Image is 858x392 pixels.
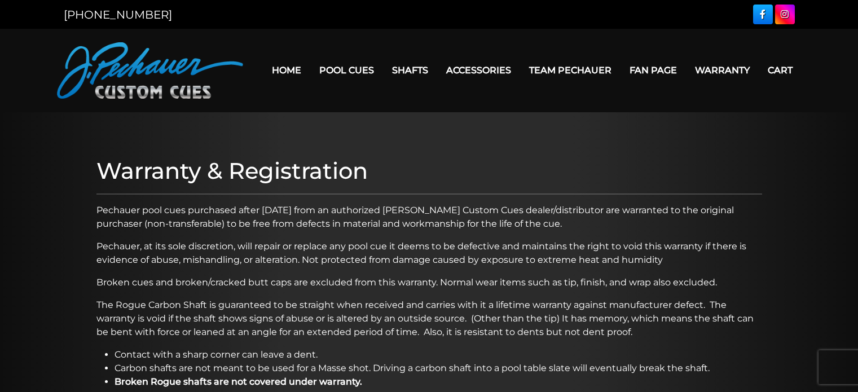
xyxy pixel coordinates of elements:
li: Contact with a sharp corner can leave a dent. [115,348,762,362]
p: Pechauer pool cues purchased after [DATE] from an authorized [PERSON_NAME] Custom Cues dealer/dis... [96,204,762,231]
p: Broken cues and broken/cracked butt caps are excluded from this warranty. Normal wear items such ... [96,276,762,289]
li: Carbon shafts are not meant to be used for a Masse shot. Driving a carbon shaft into a pool table... [115,362,762,375]
a: Team Pechauer [520,56,621,85]
a: Warranty [686,56,759,85]
a: Cart [759,56,802,85]
strong: Broken Rogue shafts are not covered under warranty. [115,376,362,387]
a: Home [263,56,310,85]
a: Accessories [437,56,520,85]
p: The Rogue Carbon Shaft is guaranteed to be straight when received and carries with it a lifetime ... [96,298,762,339]
a: Pool Cues [310,56,383,85]
a: Fan Page [621,56,686,85]
a: Shafts [383,56,437,85]
p: Pechauer, at its sole discretion, will repair or replace any pool cue it deems to be defective an... [96,240,762,267]
a: [PHONE_NUMBER] [64,8,172,21]
h1: Warranty & Registration [96,157,762,184]
img: Pechauer Custom Cues [57,42,243,99]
